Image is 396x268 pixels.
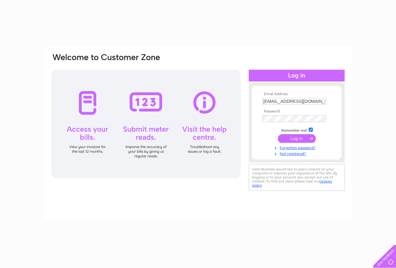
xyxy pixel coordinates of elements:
div: Clear Business would like to place cookies on your computer to improve your experience of the sit... [249,164,345,191]
th: Password: [261,109,333,114]
a: Forgotten password? [262,144,333,150]
a: cookies policy [252,179,332,187]
a: Not registered? [262,150,333,156]
td: Remember me? [261,127,333,133]
input: Submit [278,134,316,143]
th: Email Address: [261,92,333,96]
